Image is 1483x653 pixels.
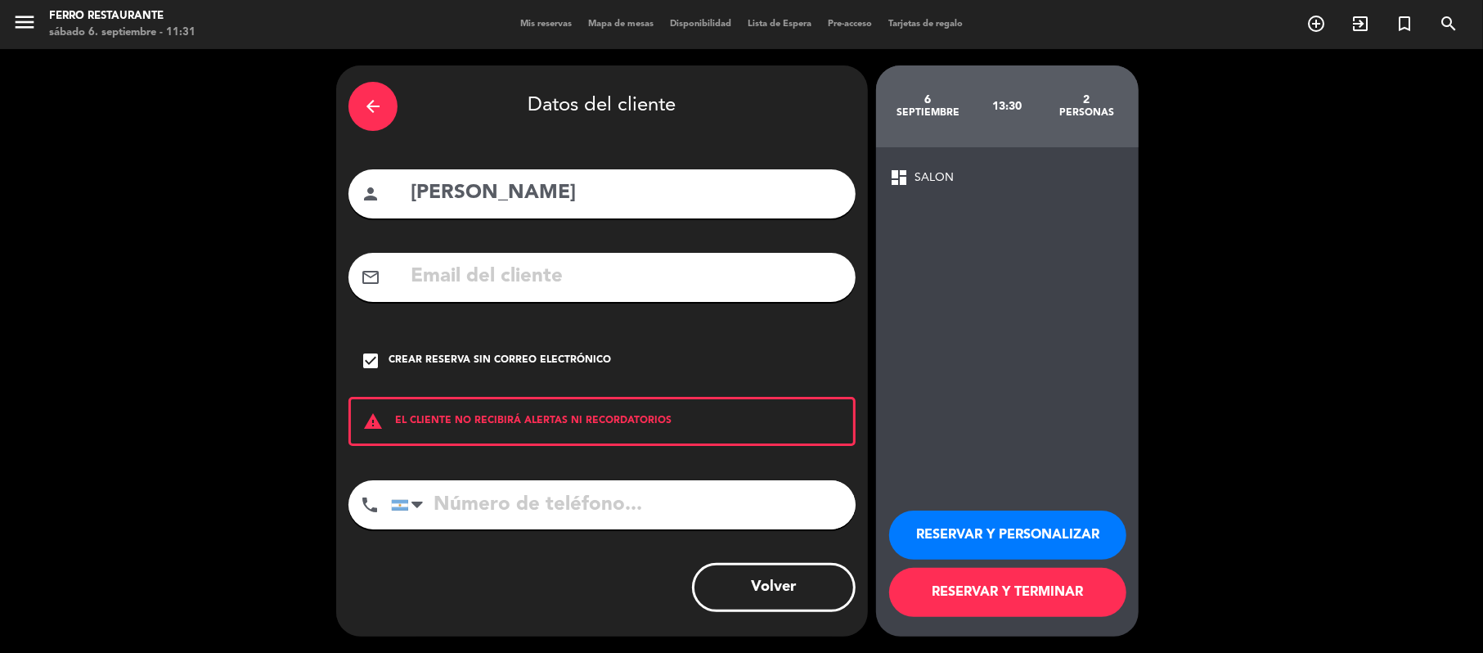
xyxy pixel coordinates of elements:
[662,20,739,29] span: Disponibilidad
[361,351,380,371] i: check_box
[361,268,380,287] i: mail_outline
[348,78,856,135] div: Datos del cliente
[12,10,37,40] button: menu
[889,568,1126,617] button: RESERVAR Y TERMINAR
[512,20,580,29] span: Mis reservas
[409,177,843,210] input: Nombre del cliente
[580,20,662,29] span: Mapa de mesas
[739,20,820,29] span: Lista de Espera
[49,8,195,25] div: Ferro Restaurante
[361,184,380,204] i: person
[1350,14,1370,34] i: exit_to_app
[889,168,909,187] span: dashboard
[351,412,395,431] i: warning
[360,495,380,515] i: phone
[12,10,37,34] i: menu
[392,481,429,529] div: Argentina: +54
[1306,14,1326,34] i: add_circle_outline
[389,353,611,369] div: Crear reserva sin correo electrónico
[348,397,856,446] div: EL CLIENTE NO RECIBIRÁ ALERTAS NI RECORDATORIOS
[880,20,971,29] span: Tarjetas de regalo
[1439,14,1458,34] i: search
[968,78,1047,135] div: 13:30
[1047,93,1126,106] div: 2
[820,20,880,29] span: Pre-acceso
[391,480,856,529] input: Número de teléfono...
[888,106,968,119] div: septiembre
[692,563,856,612] button: Volver
[363,97,383,116] i: arrow_back
[1395,14,1414,34] i: turned_in_not
[889,511,1126,560] button: RESERVAR Y PERSONALIZAR
[49,25,195,41] div: sábado 6. septiembre - 11:31
[888,93,968,106] div: 6
[1047,106,1126,119] div: personas
[409,260,843,294] input: Email del cliente
[915,169,954,187] span: SALON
